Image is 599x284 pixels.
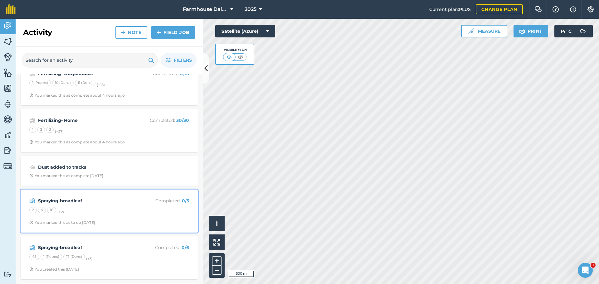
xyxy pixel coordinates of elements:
img: svg+xml;base64,PHN2ZyB4bWxucz0iaHR0cDovL3d3dy53My5vcmcvMjAwMC9zdmciIHdpZHRoPSIxNyIgaGVpZ2h0PSIxNy... [570,6,576,13]
img: Clock with arrow pointing clockwise [29,140,33,144]
img: fieldmargin Logo [6,4,16,14]
img: Two speech bubbles overlapping with the left bubble in the forefront [534,6,542,12]
div: 1 (Popes) [29,80,51,86]
strong: 21 / 21 [179,71,189,76]
h2: Activity [23,27,52,37]
button: i [209,216,225,231]
strong: Spraying-broadleaf [38,197,137,204]
a: Field Job [151,26,195,39]
img: svg+xml;base64,PHN2ZyB4bWxucz0iaHR0cDovL3d3dy53My5vcmcvMjAwMC9zdmciIHdpZHRoPSIxOSIgaGVpZ2h0PSIyNC... [148,56,154,64]
div: You marked this as complete about 4 hours ago [29,93,125,98]
span: 1 [591,263,596,268]
button: + [212,256,222,266]
iframe: Intercom live chat [578,263,593,278]
img: svg+xml;base64,PD94bWwgdmVyc2lvbj0iMS4wIiBlbmNvZGluZz0idXRmLTgiPz4KPCEtLSBHZW5lcmF0b3I6IEFkb2JlIE... [3,115,12,124]
img: svg+xml;base64,PD94bWwgdmVyc2lvbj0iMS4wIiBlbmNvZGluZz0idXRmLTgiPz4KPCEtLSBHZW5lcmF0b3I6IEFkb2JlIE... [3,146,12,155]
img: A cog icon [587,6,594,12]
strong: 0 / 6 [182,245,189,250]
a: Dust added to tracksClock with arrow pointing clockwiseYou marked this as complete [DATE] [24,160,194,182]
img: svg+xml;base64,PD94bWwgdmVyc2lvbj0iMS4wIiBlbmNvZGluZz0idXRmLTgiPz4KPCEtLSBHZW5lcmF0b3I6IEFkb2JlIE... [3,99,12,108]
img: svg+xml;base64,PD94bWwgdmVyc2lvbj0iMS4wIiBlbmNvZGluZz0idXRmLTgiPz4KPCEtLSBHZW5lcmF0b3I6IEFkb2JlIE... [3,271,12,277]
img: svg+xml;base64,PHN2ZyB4bWxucz0iaHR0cDovL3d3dy53My5vcmcvMjAwMC9zdmciIHdpZHRoPSI1NiIgaGVpZ2h0PSI2MC... [3,37,12,46]
img: svg+xml;base64,PD94bWwgdmVyc2lvbj0iMS4wIiBlbmNvZGluZz0idXRmLTgiPz4KPCEtLSBHZW5lcmF0b3I6IEFkb2JlIE... [3,53,12,61]
img: Clock with arrow pointing clockwise [29,93,33,97]
div: 3 [46,127,54,133]
div: 10 (Dons) [52,80,74,86]
a: Spraying-broadleafCompleted: 0/6481 (Popes)17 (Dons)(+3)Clock with arrow pointing clockwiseYou cr... [24,240,194,276]
span: 2025 [245,6,256,13]
p: Completed : [139,197,189,204]
span: Filters [174,57,192,64]
img: svg+xml;base64,PD94bWwgdmVyc2lvbj0iMS4wIiBlbmNvZGluZz0idXRmLTgiPz4KPCEtLSBHZW5lcmF0b3I6IEFkb2JlIE... [3,130,12,140]
img: svg+xml;base64,PD94bWwgdmVyc2lvbj0iMS4wIiBlbmNvZGluZz0idXRmLTgiPz4KPCEtLSBHZW5lcmF0b3I6IEFkb2JlIE... [29,244,35,251]
span: 14 ° C [561,25,572,37]
img: svg+xml;base64,PHN2ZyB4bWxucz0iaHR0cDovL3d3dy53My5vcmcvMjAwMC9zdmciIHdpZHRoPSI1NiIgaGVpZ2h0PSI2MC... [3,84,12,93]
div: You marked this as to do [DATE] [29,220,95,225]
img: svg+xml;base64,PHN2ZyB4bWxucz0iaHR0cDovL3d3dy53My5vcmcvMjAwMC9zdmciIHdpZHRoPSI1NiIgaGVpZ2h0PSI2MC... [3,68,12,77]
img: Ruler icon [468,28,474,34]
button: Filters [161,53,197,68]
span: Current plan : PLUS [429,6,471,13]
img: Clock with arrow pointing clockwise [29,267,33,271]
div: 2 [29,207,37,213]
div: You created this [DATE] [29,267,79,272]
span: i [216,219,218,227]
strong: Spraying-broadleaf [38,244,137,251]
img: svg+xml;base64,PHN2ZyB4bWxucz0iaHR0cDovL3d3dy53My5vcmcvMjAwMC9zdmciIHdpZHRoPSI1MCIgaGVpZ2h0PSI0MC... [225,54,233,60]
img: Clock with arrow pointing clockwise [29,220,33,224]
strong: Fertilizing- Home [38,117,137,124]
div: 48 [29,254,39,260]
button: Print [514,25,548,37]
div: You marked this as complete [DATE] [29,173,103,178]
div: 2 [37,127,45,133]
a: Change plan [476,4,523,14]
div: Visibility: On [223,47,247,52]
div: 17 (Dons) [63,254,85,260]
img: svg+xml;base64,PHN2ZyB4bWxucz0iaHR0cDovL3d3dy53My5vcmcvMjAwMC9zdmciIHdpZHRoPSIxNCIgaGVpZ2h0PSIyNC... [157,29,161,36]
img: svg+xml;base64,PD94bWwgdmVyc2lvbj0iMS4wIiBlbmNvZGluZz0idXRmLTgiPz4KPCEtLSBHZW5lcmF0b3I6IEFkb2JlIE... [3,162,12,171]
small: (+ 18 ) [97,83,105,87]
strong: 30 / 30 [176,118,189,123]
img: svg+xml;base64,PD94bWwgdmVyc2lvbj0iMS4wIiBlbmNvZGluZz0idXRmLTgiPz4KPCEtLSBHZW5lcmF0b3I6IEFkb2JlIE... [29,163,35,171]
div: 11 (Dons) [75,80,95,86]
div: 18 [47,207,56,213]
img: svg+xml;base64,PHN2ZyB4bWxucz0iaHR0cDovL3d3dy53My5vcmcvMjAwMC9zdmciIHdpZHRoPSIxNCIgaGVpZ2h0PSIyNC... [121,29,125,36]
strong: 0 / 5 [182,198,189,204]
small: (+ 3 ) [86,257,93,261]
p: Completed : [139,117,189,124]
button: – [212,266,222,275]
div: 4 [38,207,46,213]
img: A question mark icon [552,6,559,12]
img: svg+xml;base64,PHN2ZyB4bWxucz0iaHR0cDovL3d3dy53My5vcmcvMjAwMC9zdmciIHdpZHRoPSI1MCIgaGVpZ2h0PSI0MC... [236,54,244,60]
div: You marked this as complete about 4 hours ago [29,140,125,145]
small: (+ 27 ) [55,129,64,134]
img: svg+xml;base64,PHN2ZyB4bWxucz0iaHR0cDovL3d3dy53My5vcmcvMjAwMC9zdmciIHdpZHRoPSIxOSIgaGVpZ2h0PSIyNC... [519,27,525,35]
a: Spraying-broadleafCompleted: 0/52418(+2)Clock with arrow pointing clockwiseYou marked this as to ... [24,193,194,229]
p: Completed : [139,244,189,251]
button: Measure [461,25,507,37]
button: 14 °C [554,25,593,37]
input: Search for an activity [22,53,158,68]
img: svg+xml;base64,PD94bWwgdmVyc2lvbj0iMS4wIiBlbmNvZGluZz0idXRmLTgiPz4KPCEtLSBHZW5lcmF0b3I6IEFkb2JlIE... [3,21,12,31]
a: Note [115,26,147,39]
span: Farmhouse Dairy Co. [183,6,228,13]
a: Fertilizing- HomeCompleted: 30/30123(+27)Clock with arrow pointing clockwiseYou marked this as co... [24,113,194,148]
img: Clock with arrow pointing clockwise [29,174,33,178]
div: 1 [29,127,36,133]
img: svg+xml;base64,PD94bWwgdmVyc2lvbj0iMS4wIiBlbmNvZGluZz0idXRmLTgiPz4KPCEtLSBHZW5lcmF0b3I6IEFkb2JlIE... [577,25,589,37]
img: svg+xml;base64,PD94bWwgdmVyc2lvbj0iMS4wIiBlbmNvZGluZz0idXRmLTgiPz4KPCEtLSBHZW5lcmF0b3I6IEFkb2JlIE... [29,117,35,124]
a: Fertilizing- OutpaddockCompleted: 21/211 (Popes)10 (Dons)11 (Dons)(+18)Clock with arrow pointing ... [24,66,194,102]
img: svg+xml;base64,PD94bWwgdmVyc2lvbj0iMS4wIiBlbmNvZGluZz0idXRmLTgiPz4KPCEtLSBHZW5lcmF0b3I6IEFkb2JlIE... [29,197,35,205]
button: Satellite (Azure) [215,25,275,37]
img: Four arrows, one pointing top left, one top right, one bottom right and the last bottom left [213,239,220,246]
div: 1 (Popes) [41,254,62,260]
small: (+ 2 ) [57,210,64,214]
strong: Dust added to tracks [38,164,137,171]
